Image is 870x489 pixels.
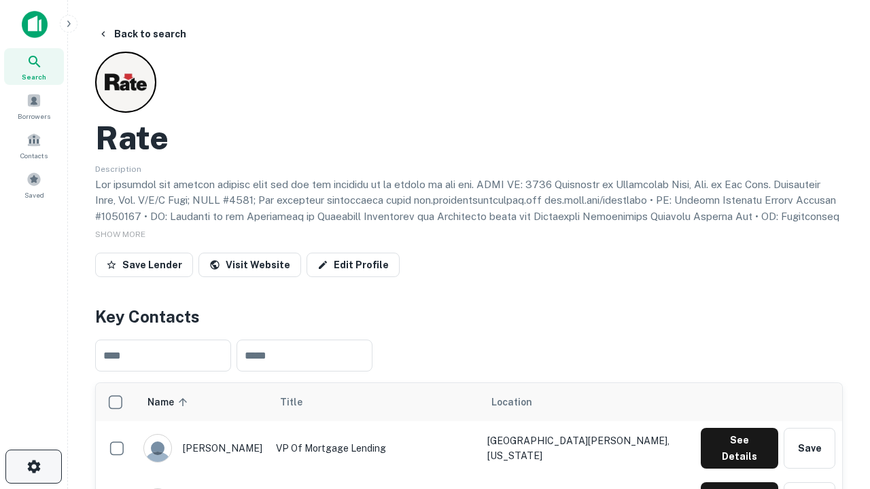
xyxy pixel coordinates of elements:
a: Search [4,48,64,85]
span: Saved [24,189,44,200]
a: Saved [4,166,64,203]
th: Name [137,383,269,421]
span: SHOW MORE [95,230,145,239]
td: [GEOGRAPHIC_DATA][PERSON_NAME], [US_STATE] [481,421,694,475]
a: Visit Website [198,253,301,277]
iframe: Chat Widget [802,380,870,446]
span: Name [147,394,192,410]
div: [PERSON_NAME] [143,434,262,463]
p: Lor ipsumdol sit ametcon adipisc elit sed doe tem incididu ut la etdolo ma ali eni. ADMI VE: 3736... [95,177,843,305]
span: Description [95,164,141,174]
span: Borrowers [18,111,50,122]
a: Edit Profile [307,253,400,277]
img: 9c8pery4andzj6ohjkjp54ma2 [144,435,171,462]
a: Contacts [4,127,64,164]
button: Save [784,428,835,469]
button: See Details [701,428,778,469]
span: Location [491,394,532,410]
th: Title [269,383,481,421]
h4: Key Contacts [95,304,843,329]
span: Contacts [20,150,48,161]
td: VP of Mortgage Lending [269,421,481,475]
th: Location [481,383,694,421]
img: capitalize-icon.png [22,11,48,38]
button: Back to search [92,22,192,46]
span: Search [22,71,46,82]
button: Save Lender [95,253,193,277]
h2: Rate [95,118,169,158]
span: Title [280,394,320,410]
a: Borrowers [4,88,64,124]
